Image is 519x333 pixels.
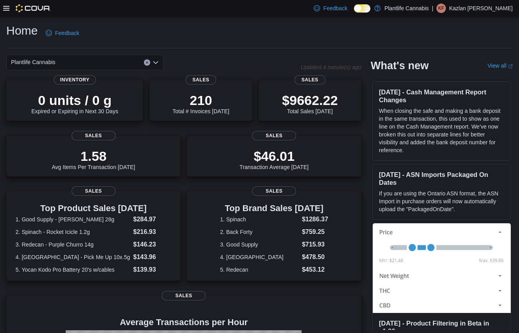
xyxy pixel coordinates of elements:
span: Sales [294,75,325,85]
p: $9662.22 [282,92,338,108]
a: View allExternal link [488,63,513,69]
dt: 1. Spinach [220,215,299,223]
div: Expired or Expiring in Next 30 Days [31,92,118,114]
dd: $1286.37 [302,215,328,224]
p: 1.58 [52,148,135,164]
h2: What's new [371,59,429,72]
dd: $478.50 [302,252,328,262]
h4: Average Transactions per Hour [13,318,355,327]
div: Total Sales [DATE] [282,92,338,114]
span: Sales [72,186,116,196]
p: If you are using the Ontario ASN format, the ASN Import in purchase orders will now automatically... [379,189,504,213]
dt: 5. Yocan Kodo Pro Battery 20's w/cables [16,266,130,274]
dd: $284.97 [133,215,171,224]
span: Sales [162,291,206,300]
p: Plantlife Cannabis [385,4,429,13]
input: Dark Mode [354,4,370,13]
h1: Home [6,23,38,39]
h3: Top Product Sales [DATE] [16,204,171,213]
div: Total # Invoices [DATE] [173,92,229,114]
h3: [DATE] - Cash Management Report Changes [379,88,504,104]
div: Transaction Average [DATE] [239,148,309,170]
span: Sales [186,75,216,85]
dt: 5. Redecan [220,266,299,274]
p: $46.01 [239,148,309,164]
dd: $139.93 [133,265,171,274]
div: Avg Items Per Transaction [DATE] [52,148,135,170]
dt: 4. [GEOGRAPHIC_DATA] - Pick Me Up 10x.5g [16,253,130,261]
dt: 4. [GEOGRAPHIC_DATA] [220,253,299,261]
svg: External link [508,64,513,69]
dd: $759.25 [302,227,328,237]
dd: $715.93 [302,240,328,249]
span: KF [438,4,444,13]
p: 0 units / 0 g [31,92,118,108]
dd: $216.93 [133,227,171,237]
dd: $143.96 [133,252,171,262]
span: Plantlife Cannabis [11,57,55,67]
dd: $146.23 [133,240,171,249]
span: Feedback [55,29,79,37]
span: Inventory [54,75,96,85]
p: Updated 4 minute(s) ago [301,64,361,70]
h3: [DATE] - ASN Imports Packaged On Dates [379,171,504,186]
span: Sales [252,131,296,140]
dt: 2. Spinach - Rocket Icicle 1.2g [16,228,130,236]
dt: 3. Good Supply [220,241,299,248]
img: Cova [16,4,51,12]
dt: 3. Redecan - Purple Churro 14g [16,241,130,248]
span: Feedback [323,4,347,12]
dd: $453.12 [302,265,328,274]
span: Sales [252,186,296,196]
p: When closing the safe and making a bank deposit in the same transaction, this used to show as one... [379,107,504,154]
p: | [432,4,434,13]
h3: Top Brand Sales [DATE] [220,204,328,213]
dt: 2. Back Forty [220,228,299,236]
p: Kazlan [PERSON_NAME] [449,4,513,13]
button: Clear input [144,59,150,66]
p: 210 [173,92,229,108]
button: Open list of options [153,59,159,66]
dt: 1. Good Supply - [PERSON_NAME] 28g [16,215,130,223]
div: Kazlan Foisy-Lentz [436,4,446,13]
a: Feedback [311,0,350,16]
span: Sales [72,131,116,140]
a: Feedback [42,25,82,41]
